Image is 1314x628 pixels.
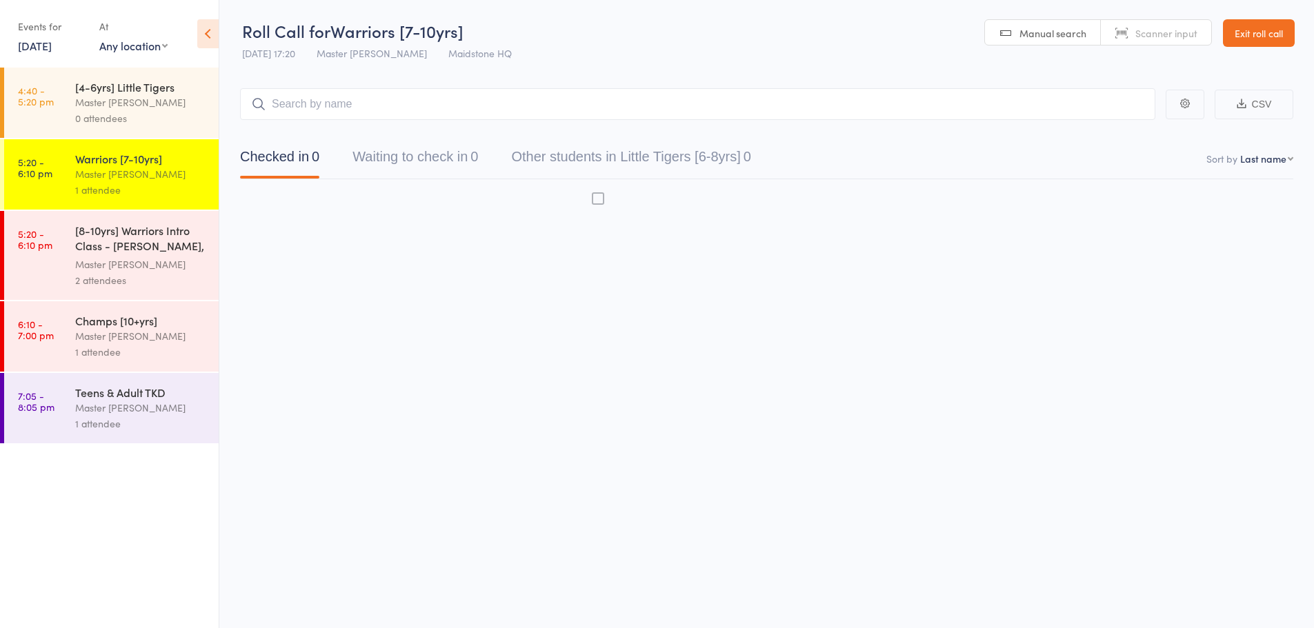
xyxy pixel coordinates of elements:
[744,149,751,164] div: 0
[75,110,207,126] div: 0 attendees
[4,301,219,372] a: 6:10 -7:00 pmChamps [10+yrs]Master [PERSON_NAME]1 attendee
[18,85,54,107] time: 4:40 - 5:20 pm
[18,390,54,412] time: 7:05 - 8:05 pm
[1135,26,1197,40] span: Scanner input
[99,38,168,53] div: Any location
[4,139,219,210] a: 5:20 -6:10 pmWarriors [7-10yrs]Master [PERSON_NAME]1 attendee
[4,68,219,138] a: 4:40 -5:20 pm[4-6yrs] Little TigersMaster [PERSON_NAME]0 attendees
[448,46,512,60] span: Maidstone HQ
[1215,90,1293,119] button: CSV
[18,228,52,250] time: 5:20 - 6:10 pm
[75,400,207,416] div: Master [PERSON_NAME]
[240,88,1155,120] input: Search by name
[470,149,478,164] div: 0
[75,151,207,166] div: Warriors [7-10yrs]
[352,142,478,179] button: Waiting to check in0
[330,19,464,42] span: Warriors [7-10yrs]
[1223,19,1295,47] a: Exit roll call
[1206,152,1237,165] label: Sort by
[75,182,207,198] div: 1 attendee
[1240,152,1286,165] div: Last name
[4,373,219,443] a: 7:05 -8:05 pmTeens & Adult TKDMaster [PERSON_NAME]1 attendee
[75,94,207,110] div: Master [PERSON_NAME]
[75,272,207,288] div: 2 attendees
[242,46,295,60] span: [DATE] 17:20
[18,156,52,179] time: 5:20 - 6:10 pm
[75,79,207,94] div: [4-6yrs] Little Tigers
[75,328,207,344] div: Master [PERSON_NAME]
[75,344,207,360] div: 1 attendee
[18,38,52,53] a: [DATE]
[75,385,207,400] div: Teens & Adult TKD
[1019,26,1086,40] span: Manual search
[75,256,207,272] div: Master [PERSON_NAME]
[75,416,207,432] div: 1 attendee
[75,223,207,256] div: [8-10yrs] Warriors Intro Class - [PERSON_NAME], ...
[317,46,427,60] span: Master [PERSON_NAME]
[4,211,219,300] a: 5:20 -6:10 pm[8-10yrs] Warriors Intro Class - [PERSON_NAME], ...Master [PERSON_NAME]2 attendees
[511,142,751,179] button: Other students in Little Tigers [6-8yrs]0
[18,15,86,38] div: Events for
[99,15,168,38] div: At
[240,142,319,179] button: Checked in0
[312,149,319,164] div: 0
[242,19,330,42] span: Roll Call for
[75,166,207,182] div: Master [PERSON_NAME]
[75,313,207,328] div: Champs [10+yrs]
[18,318,54,341] time: 6:10 - 7:00 pm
